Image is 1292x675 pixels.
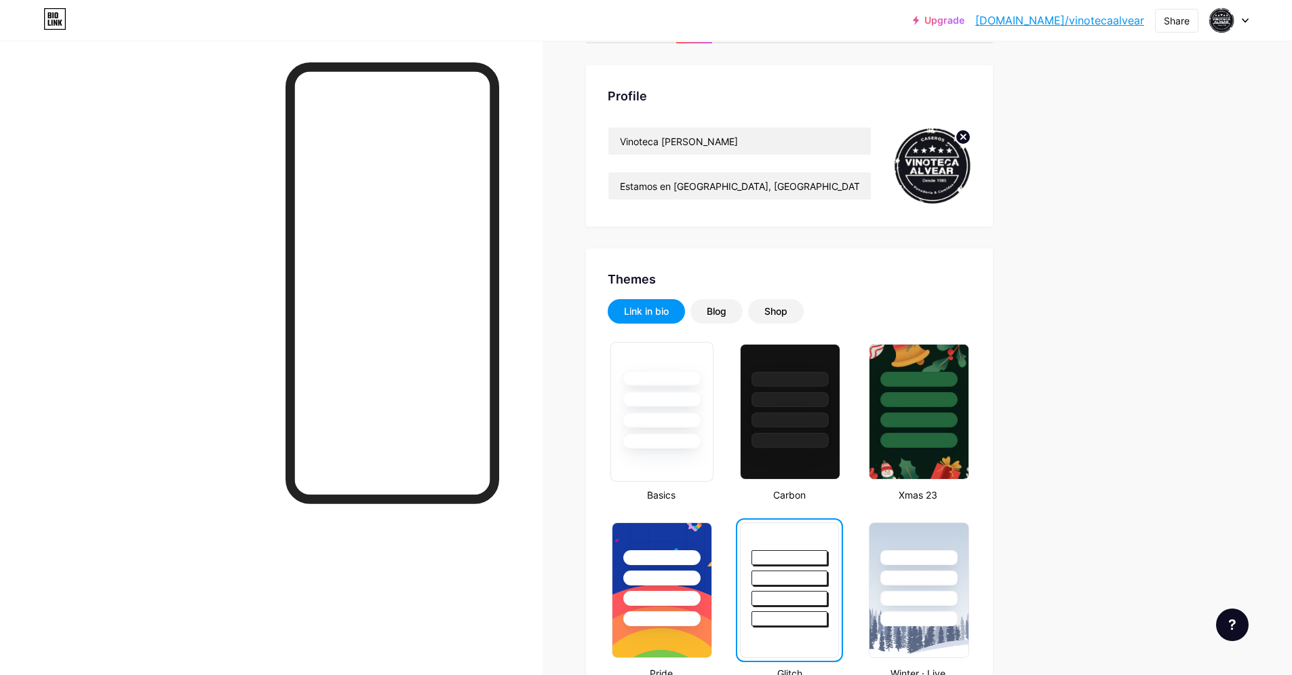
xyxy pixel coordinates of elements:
div: Share [1164,14,1190,28]
div: Xmas 23 [865,488,971,502]
a: Upgrade [913,15,964,26]
a: [DOMAIN_NAME]/vinotecaalvear [975,12,1144,28]
div: Carbon [736,488,842,502]
div: Shop [764,305,787,318]
img: vinotecaalvear [1209,7,1234,33]
div: Profile [608,87,971,105]
div: Link in bio [624,305,669,318]
div: Themes [608,270,971,288]
input: Bio [608,172,871,199]
div: Basics [608,488,714,502]
div: Blog [707,305,726,318]
img: vinotecaalvear [893,127,971,205]
input: Name [608,128,871,155]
